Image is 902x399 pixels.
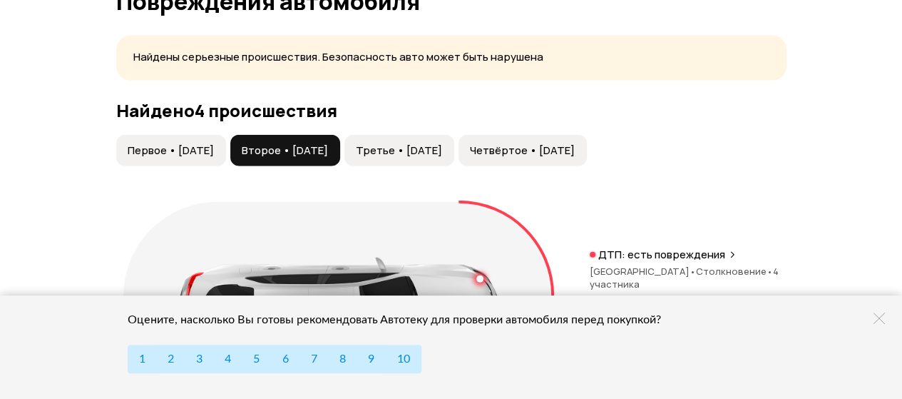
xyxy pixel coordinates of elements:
span: 8 [339,353,346,365]
button: Четвёртое • [DATE] [458,135,587,166]
span: Четвёртое • [DATE] [470,143,575,158]
button: 1 [128,345,157,373]
span: Третье • [DATE] [356,143,442,158]
span: Второе • [DATE] [242,143,328,158]
span: 9 [368,353,374,365]
span: [GEOGRAPHIC_DATA] [590,265,696,278]
span: 10 [396,353,409,365]
h3: Найдено 4 происшествия [116,101,786,121]
button: Первое • [DATE] [116,135,226,166]
button: 3 [185,345,214,373]
span: Первое • [DATE] [128,143,214,158]
p: Найдены серьезные происшествия. Безопасность авто может быть нарушена [133,50,769,65]
span: • [690,265,696,278]
span: Столкновение [696,265,773,278]
button: 8 [328,345,357,373]
span: 4 участника [590,265,779,291]
p: ДТП: есть повреждения [598,248,725,262]
button: 6 [271,345,300,373]
span: 1 [139,353,145,365]
button: Третье • [DATE] [344,135,454,166]
button: Второе • [DATE] [230,135,340,166]
div: Оцените, насколько Вы готовы рекомендовать Автотеку для проверки автомобиля перед покупкой? [128,313,680,327]
button: 9 [357,345,386,373]
button: 2 [156,345,185,373]
span: • [767,265,773,278]
button: 4 [213,345,242,373]
span: 6 [282,353,289,365]
button: 10 [385,345,421,373]
span: 5 [253,353,260,365]
button: 7 [299,345,329,373]
span: 2 [168,353,174,365]
span: 4 [225,353,231,365]
button: 5 [242,345,271,373]
span: 3 [196,353,203,365]
span: 7 [311,353,317,365]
